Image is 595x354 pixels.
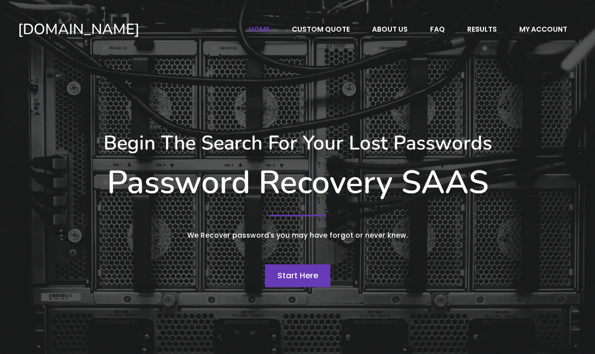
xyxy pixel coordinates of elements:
[430,25,445,34] span: FAQ
[18,131,578,155] h3: Begin The Search For Your Lost Passwords
[509,20,578,39] a: My account
[281,20,360,39] a: Custom Quote
[420,20,455,39] a: FAQ
[467,25,497,34] span: Results
[292,25,350,34] span: Custom Quote
[112,229,484,242] p: We Recover password's you may have forgot or never knew.
[238,20,280,39] a: Home
[249,25,270,34] span: Home
[457,20,507,39] a: Results
[277,270,318,281] span: Start Here
[362,20,418,39] a: About Us
[372,25,408,34] span: About Us
[18,20,208,39] a: [DOMAIN_NAME]
[265,264,330,287] a: Start Here
[18,163,578,202] h1: Password Recovery SAAS
[519,25,567,34] span: My account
